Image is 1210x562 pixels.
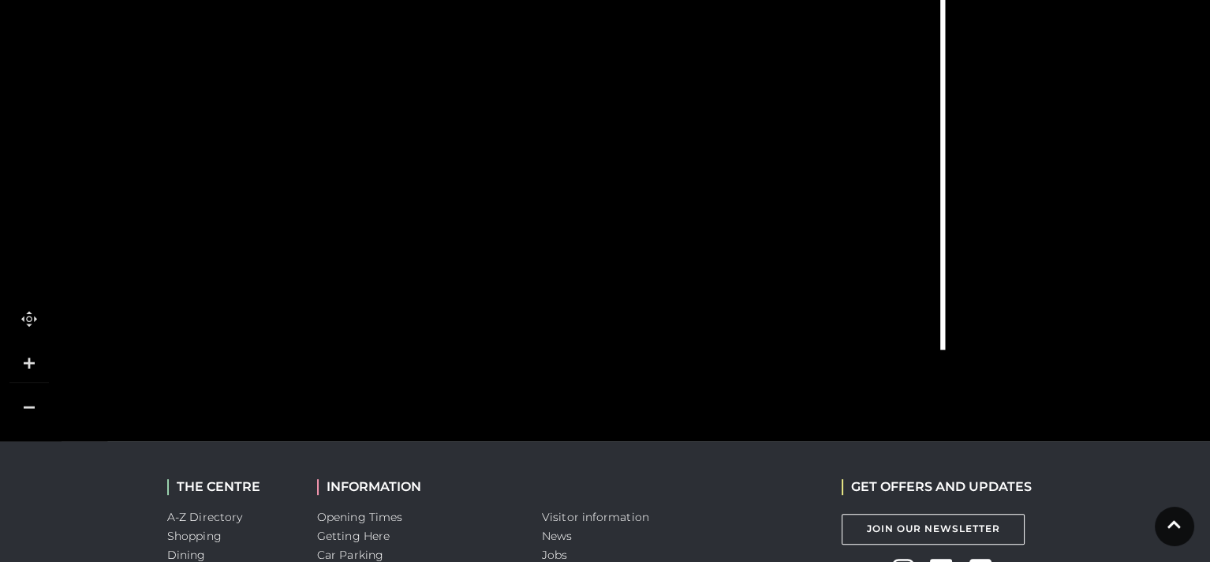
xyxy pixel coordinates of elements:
a: Join Our Newsletter [842,514,1025,545]
a: Visitor information [542,510,649,524]
h2: GET OFFERS AND UPDATES [842,479,1032,494]
a: Opening Times [317,510,402,524]
a: Dining [167,548,206,562]
a: Shopping [167,529,222,543]
h2: THE CENTRE [167,479,293,494]
a: Getting Here [317,529,390,543]
a: Jobs [542,548,567,562]
h2: INFORMATION [317,479,518,494]
a: A-Z Directory [167,510,242,524]
a: News [542,529,572,543]
a: Car Parking [317,548,383,562]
